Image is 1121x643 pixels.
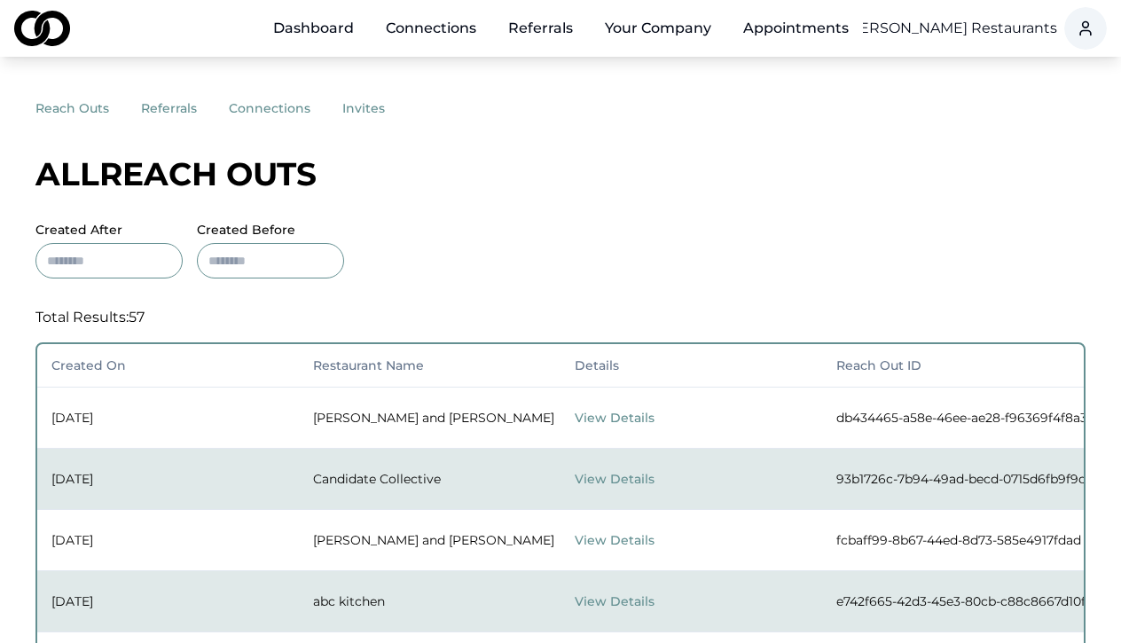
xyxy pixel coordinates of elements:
a: Appointments [729,11,863,46]
button: reach outs [35,92,141,124]
td: [PERSON_NAME] and [PERSON_NAME] [299,387,560,448]
th: Restaurant Name [299,344,560,387]
td: fcbaff99-8b67-44ed-8d73-585e4917fdad [822,509,1084,570]
td: Candidate Collective [299,448,560,509]
div: Total Results: 57 [35,307,1086,328]
button: Chef [PERSON_NAME] Restaurants [809,18,1057,39]
a: Dashboard [259,11,368,46]
td: [DATE] [37,509,299,570]
th: Reach Out ID [822,344,1084,387]
td: db434465-a58e-46ee-ae28-f96369f4f8a3 [822,387,1084,448]
td: [DATE] [37,448,299,509]
a: Connections [372,11,490,46]
label: Created Before [197,223,344,236]
td: [DATE] [37,570,299,631]
td: abc kitchen [299,570,560,631]
td: [PERSON_NAME] and [PERSON_NAME] [299,509,560,570]
label: Created After [35,223,183,236]
td: 93b1726c-7b94-49ad-becd-0715d6fb9f9c [822,448,1084,509]
td: e742f665-42d3-45e3-80cb-c88c8667d10f [822,570,1084,631]
button: Your Company [591,11,725,46]
div: All reach outs [35,156,1086,192]
a: Referrals [494,11,587,46]
nav: Main [259,11,863,46]
button: View Details [575,524,686,556]
img: logo [14,11,70,46]
th: Created On [37,344,299,387]
button: View Details [575,585,686,617]
button: View Details [575,463,686,495]
button: invites [342,92,417,124]
th: Details [560,344,822,387]
button: View Details [575,402,686,434]
td: [DATE] [37,387,299,448]
button: connections [229,92,342,124]
button: referrals [141,92,229,124]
